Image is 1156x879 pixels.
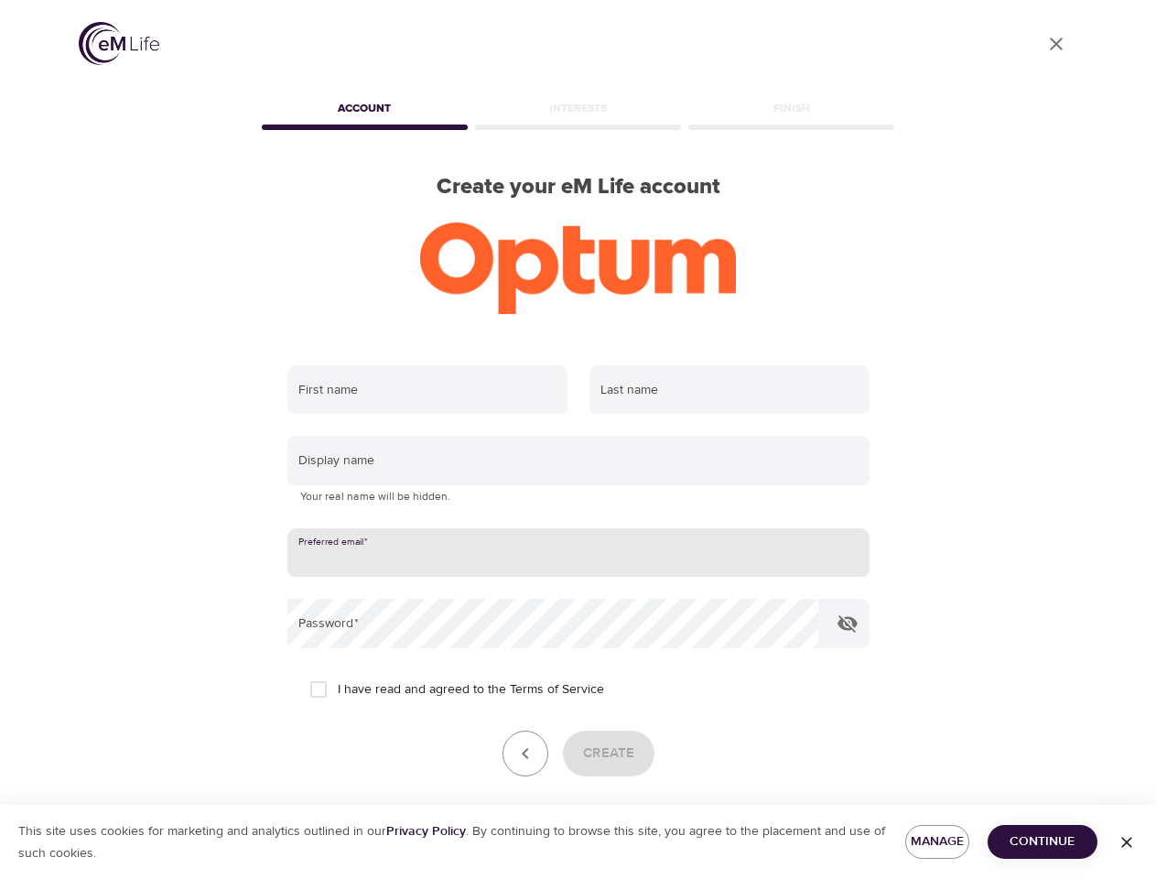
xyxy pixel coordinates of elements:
span: I have read and agreed to the [338,680,604,700]
img: logo [79,22,159,65]
h2: Create your eM Life account [258,174,899,201]
p: Your real name will be hidden. [300,488,857,506]
a: Privacy Policy [386,823,466,840]
button: Manage [905,825,969,859]
img: Optum-logo-ora-RGB.png [420,222,736,314]
span: Manage [920,830,955,853]
span: Continue [1002,830,1083,853]
a: Terms of Service [510,680,604,700]
button: Continue [988,825,1097,859]
a: close [1034,22,1078,66]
